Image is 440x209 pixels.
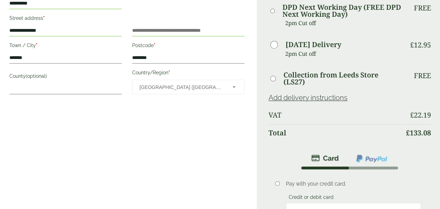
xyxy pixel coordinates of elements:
img: stripe.png [311,154,339,162]
label: Country/Region [132,68,245,80]
abbr: required [36,43,38,48]
label: Collection from Leeds Store (LS27) [283,72,401,85]
p: Pay with your credit card. [286,180,421,188]
label: DPD Next Working Day (FREE DPD Next Working Day) [282,4,401,18]
span: £ [406,128,410,137]
span: £ [410,110,414,120]
th: Total [269,124,401,141]
label: Town / City [9,40,122,52]
bdi: 133.08 [406,128,431,137]
p: 2pm Cut off [285,48,401,59]
bdi: 22.19 [410,110,431,120]
span: (optional) [26,73,47,79]
span: United Kingdom (UK) [139,80,223,95]
abbr: required [43,15,45,21]
a: Add delivery instructions [269,94,347,102]
span: £ [410,40,414,50]
label: Postcode [132,40,245,52]
bdi: 12.95 [410,40,431,50]
abbr: required [154,43,155,48]
label: Credit or debit card [286,194,336,202]
p: Free [414,72,431,80]
label: Street address [9,13,122,25]
p: Free [414,4,431,12]
label: [DATE] Delivery [286,41,341,48]
label: County [9,71,122,83]
p: 2pm Cut off [285,18,401,28]
span: Country/Region [132,80,245,94]
th: VAT [269,107,401,124]
img: ppcp-gateway.png [355,154,388,163]
abbr: required [168,70,170,75]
